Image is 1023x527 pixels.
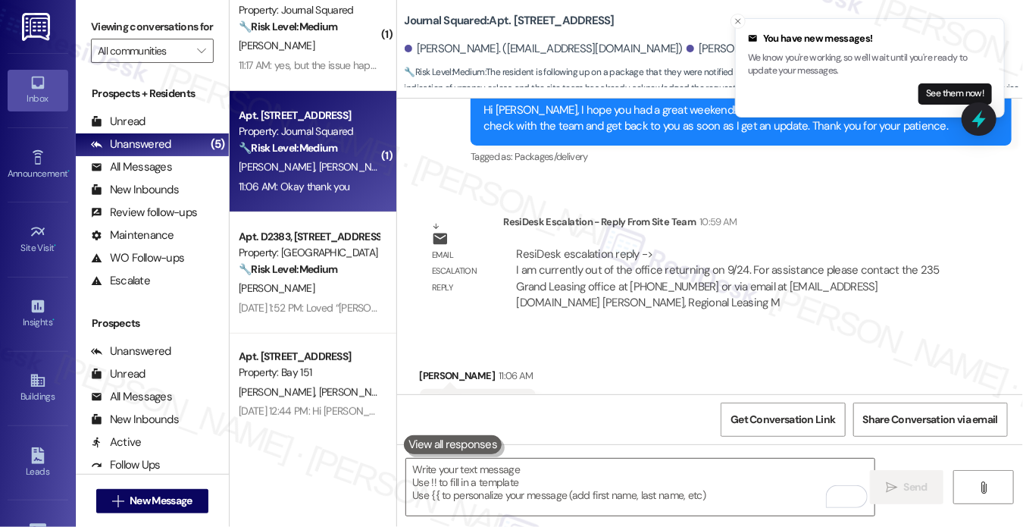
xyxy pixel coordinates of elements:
div: Review follow-ups [91,205,197,221]
span: • [67,166,70,177]
div: New Inbounds [91,182,179,198]
input: All communities [98,39,189,63]
i:  [886,482,897,494]
div: Unread [91,366,145,382]
div: [PERSON_NAME] [420,368,537,389]
div: Property: Journal Squared [239,2,379,18]
div: Unanswered [91,343,171,359]
span: Share Conversation via email [863,412,998,428]
span: Packages/delivery [515,150,588,163]
div: Email escalation reply [432,247,491,296]
a: Buildings [8,368,68,409]
span: Send [904,479,928,495]
div: [PERSON_NAME]. ([EMAIL_ADDRESS][DOMAIN_NAME]) [405,41,684,57]
span: [PERSON_NAME] [239,160,319,174]
p: We know you're working, so we'll wait until you're ready to update your messages. [748,52,992,78]
strong: 🔧 Risk Level: Medium [405,66,485,78]
span: Get Conversation Link [730,412,835,428]
div: Unread [91,114,145,130]
div: Apt. [STREET_ADDRESS] [239,108,379,124]
textarea: To enrich screen reader interactions, please activate Accessibility in Grammarly extension settings [406,459,874,516]
button: Close toast [730,14,746,29]
div: Apt. [STREET_ADDRESS] [239,349,379,365]
i:  [978,482,990,494]
div: Prospects + Residents [76,86,229,102]
div: 11:06 AM [495,368,533,384]
div: [PERSON_NAME]. ([EMAIL_ADDRESS][DOMAIN_NAME]) [687,41,965,57]
strong: 🔧 Risk Level: Medium [239,262,337,276]
a: Leads [8,443,68,484]
button: See them now! [918,83,992,105]
i:  [197,45,205,57]
div: All Messages [91,159,172,175]
img: ResiDesk Logo [22,13,53,41]
strong: 🔧 Risk Level: Medium [239,141,337,155]
div: Escalate [91,273,150,289]
div: Maintenance [91,227,174,243]
button: Get Conversation Link [721,403,845,437]
span: • [52,315,55,325]
button: Send [870,470,943,504]
button: New Message [96,489,208,513]
div: WO Follow-ups [91,250,184,266]
div: Property: Bay 151 [239,365,379,381]
div: Property: Journal Squared [239,124,379,140]
div: You have new messages! [748,31,992,46]
span: [PERSON_NAME] [239,385,319,399]
strong: 🔧 Risk Level: Medium [239,20,337,33]
div: Active [91,434,142,450]
i:  [112,495,124,507]
span: [PERSON_NAME] [318,385,394,399]
span: New Message [130,493,192,509]
div: 10:59 AM [696,214,737,230]
div: Apt. D2383, [STREET_ADDRESS][PERSON_NAME] [239,229,379,245]
div: 11:17 AM: yes, but the issue happens once a week [239,58,451,72]
a: Insights • [8,293,68,334]
div: Prospects [76,315,229,331]
div: Hi [PERSON_NAME], I hope you had a great weekend! I understand you're following up on your packag... [483,102,987,135]
b: Journal Squared: Apt. [STREET_ADDRESS] [405,13,615,29]
div: Unanswered [91,136,171,152]
div: (5) [207,133,229,156]
div: ResiDesk Escalation - Reply From Site Team [504,214,961,235]
div: All Messages [91,389,172,405]
label: Viewing conversations for [91,15,214,39]
button: Share Conversation via email [853,403,1008,437]
div: ResiDesk escalation reply -> I am currently out of the office returning on 9/24. For assistance p... [517,246,940,310]
div: New Inbounds [91,412,179,428]
div: 11:06 AM: Okay thank you [239,180,349,193]
div: Property: [GEOGRAPHIC_DATA] [239,245,379,261]
div: Follow Ups [91,457,161,473]
a: Inbox [8,70,68,111]
span: • [55,240,57,251]
span: [PERSON_NAME] [239,39,314,52]
div: Tagged as: [471,146,1012,168]
a: Site Visit • [8,219,68,260]
span: [PERSON_NAME] [318,160,394,174]
span: [PERSON_NAME] [239,281,314,295]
